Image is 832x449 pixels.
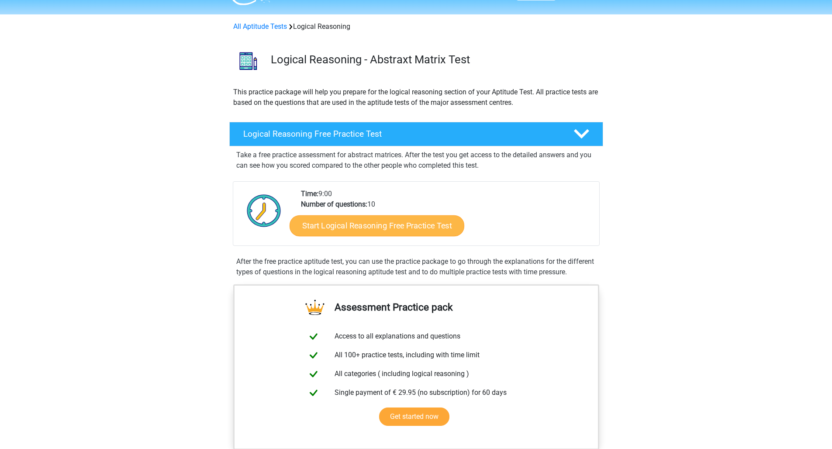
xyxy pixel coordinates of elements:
a: Get started now [379,408,449,426]
a: All Aptitude Tests [233,22,287,31]
b: Number of questions: [301,200,367,208]
img: Clock [242,189,286,232]
p: This practice package will help you prepare for the logical reasoning section of your Aptitude Te... [233,87,599,108]
b: Time: [301,190,318,198]
div: 9:00 10 [294,189,599,245]
div: After the free practice aptitude test, you can use the practice package to go through the explana... [233,256,600,277]
h3: Logical Reasoning - Abstraxt Matrix Test [271,53,596,66]
a: Logical Reasoning Free Practice Test [226,122,607,146]
img: logical reasoning [230,42,267,79]
p: Take a free practice assessment for abstract matrices. After the test you get access to the detai... [236,150,596,171]
h4: Logical Reasoning Free Practice Test [243,129,559,139]
div: Logical Reasoning [230,21,603,32]
a: Start Logical Reasoning Free Practice Test [290,215,464,236]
